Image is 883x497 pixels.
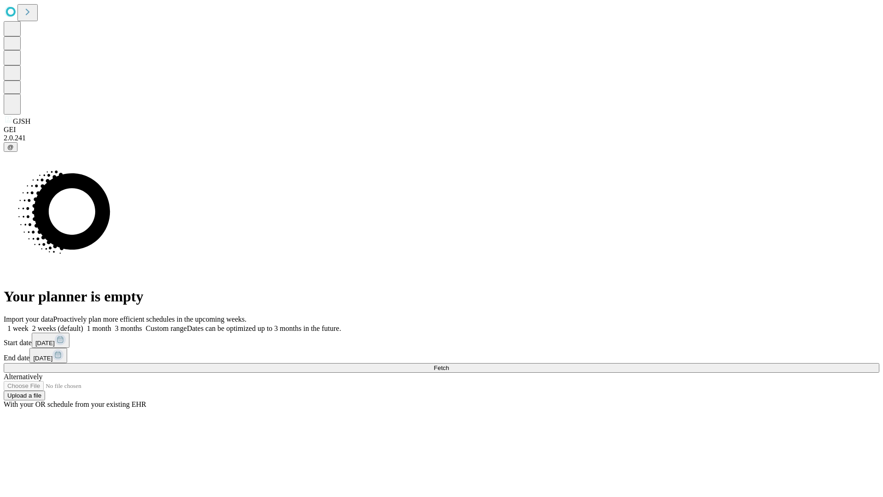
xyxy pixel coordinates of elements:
button: [DATE] [29,348,67,363]
div: Start date [4,333,879,348]
button: [DATE] [32,333,69,348]
span: With your OR schedule from your existing EHR [4,400,146,408]
span: Import your data [4,315,53,323]
span: Fetch [434,364,449,371]
div: 2.0.241 [4,134,879,142]
span: 2 weeks (default) [32,324,83,332]
span: Proactively plan more efficient schedules in the upcoming weeks. [53,315,247,323]
span: Custom range [146,324,187,332]
button: Upload a file [4,391,45,400]
span: 1 month [87,324,111,332]
button: @ [4,142,17,152]
span: Dates can be optimized up to 3 months in the future. [187,324,341,332]
span: [DATE] [33,355,52,362]
span: Alternatively [4,373,42,381]
span: [DATE] [35,340,55,347]
h1: Your planner is empty [4,288,879,305]
span: 3 months [115,324,142,332]
div: End date [4,348,879,363]
span: @ [7,144,14,150]
span: GJSH [13,117,30,125]
span: 1 week [7,324,29,332]
button: Fetch [4,363,879,373]
div: GEI [4,126,879,134]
